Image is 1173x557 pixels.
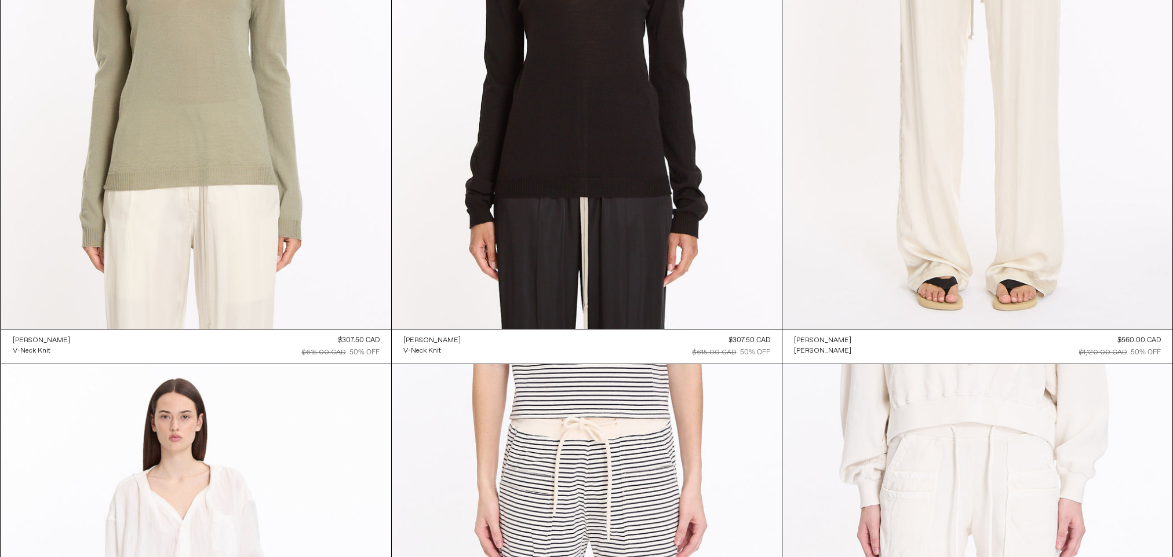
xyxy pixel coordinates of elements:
div: 50% OFF [349,347,380,358]
a: V-Neck Knit [403,346,461,356]
div: $307.50 CAD [338,335,380,346]
div: $615.00 CAD [693,347,737,358]
div: V-Neck Knit [13,346,50,356]
a: [PERSON_NAME] [13,335,70,346]
div: [PERSON_NAME] [794,346,851,356]
a: [PERSON_NAME] [794,346,851,356]
div: $307.50 CAD [728,335,770,346]
div: $1,120.00 CAD [1079,347,1127,358]
a: [PERSON_NAME] [403,335,461,346]
a: V-Neck Knit [13,346,70,356]
div: $560.00 CAD [1117,335,1161,346]
div: $615.00 CAD [302,347,346,358]
div: 50% OFF [1131,347,1161,358]
a: [PERSON_NAME] [794,335,851,346]
div: V-Neck Knit [403,346,441,356]
div: 50% OFF [740,347,770,358]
